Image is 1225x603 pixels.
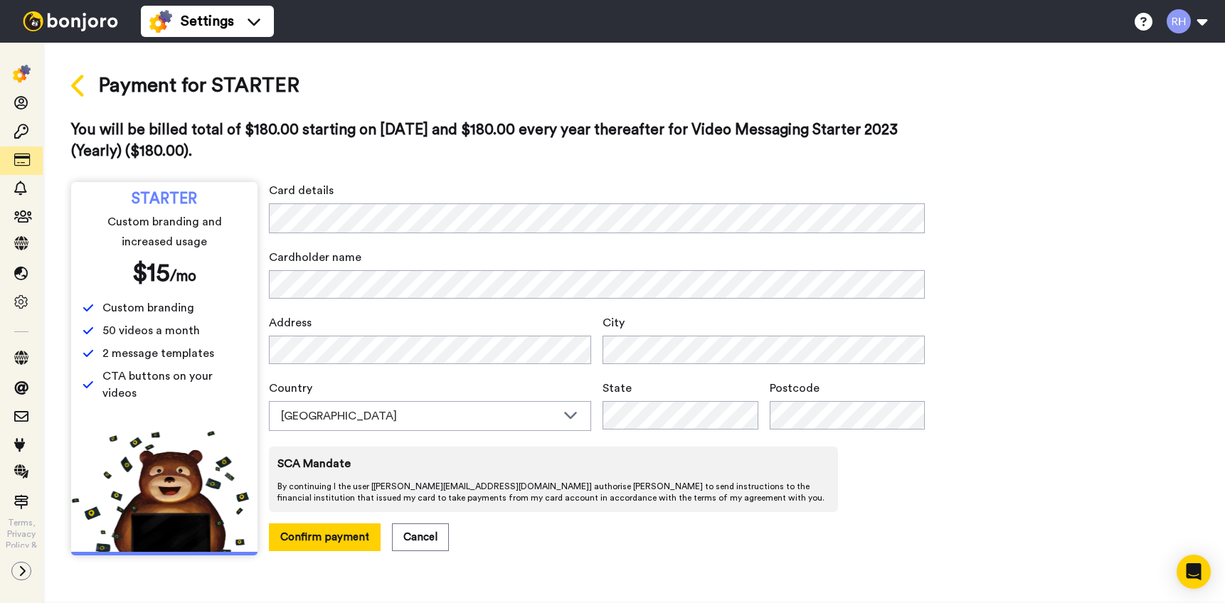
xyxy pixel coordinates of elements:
[269,314,591,331] span: Address
[181,11,234,31] span: Settings
[71,122,898,159] span: You will be billed total of $180.00 starting on [DATE] and $180.00 every year thereafter for Vide...
[132,260,170,286] span: $ 15
[102,368,246,402] span: CTA buttons on your videos
[170,269,196,284] span: /mo
[13,65,31,82] img: settings-colored.svg
[149,10,172,33] img: settings-colored.svg
[98,71,299,100] span: Payment for STARTER
[603,314,925,331] span: City
[770,380,926,397] span: Postcode
[71,431,258,552] img: 5112517b2a94bd7fef09f8ca13467cef.png
[1177,555,1211,589] div: Open Intercom Messenger
[102,322,200,339] span: 50 videos a month
[85,212,244,252] span: Custom branding and increased usage
[102,299,194,316] span: Custom branding
[392,523,449,551] button: Cancel
[132,193,197,205] span: STARTER
[603,380,758,397] span: State
[269,182,925,199] span: Card details
[269,380,591,397] span: Country
[277,481,829,503] span: By continuing I the user [ [PERSON_NAME][EMAIL_ADDRESS][DOMAIN_NAME] ] authorise [PERSON_NAME] to...
[281,407,556,425] div: [GEOGRAPHIC_DATA]
[269,249,925,266] span: Cardholder name
[269,523,381,551] button: Confirm payment
[17,11,124,31] img: bj-logo-header-white.svg
[277,455,829,472] span: SCA Mandate
[102,345,214,362] span: 2 message templates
